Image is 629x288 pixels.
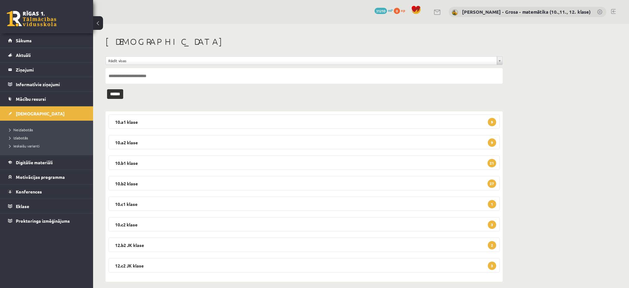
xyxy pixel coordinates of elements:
[7,11,56,26] a: Rīgas 1. Tālmācības vidusskola
[106,36,503,47] h1: [DEMOGRAPHIC_DATA]
[109,156,500,170] legend: 10.b1 klase
[8,77,85,91] a: Informatīvie ziņojumi
[9,135,28,140] span: Izlabotās
[8,199,85,213] a: Eklase
[9,135,87,141] a: Izlabotās
[9,127,33,132] span: Neizlabotās
[9,143,40,148] span: Ieskaišu varianti
[487,179,496,188] span: 27
[16,111,65,116] span: [DEMOGRAPHIC_DATA]
[8,184,85,199] a: Konferences
[488,262,496,270] span: 3
[16,189,42,194] span: Konferences
[109,217,500,231] legend: 10.c2 klase
[16,174,65,180] span: Motivācijas programma
[109,176,500,190] legend: 10.b2 klase
[16,77,85,91] legend: Informatīvie ziņojumi
[462,9,591,15] a: [PERSON_NAME] - Grosa - matemātika (10.,11., 12. klase)
[109,238,500,252] legend: 12.b2 JK klase
[16,52,31,58] span: Aktuāli
[394,8,400,14] span: 0
[9,143,87,149] a: Ieskaišu varianti
[16,96,46,102] span: Mācību resursi
[375,8,387,14] span: 31210
[8,33,85,48] a: Sākums
[375,8,393,13] a: 31210 mP
[488,221,496,229] span: 3
[401,8,405,13] span: xp
[452,9,458,16] img: Laima Tukāne - Grosa - matemātika (10.,11., 12. klase)
[388,8,393,13] span: mP
[488,200,496,208] span: 1
[8,155,85,170] a: Digitālie materiāli
[16,38,32,43] span: Sākums
[16,218,70,224] span: Proktoringa izmēģinājums
[109,114,500,129] legend: 10.a1 klase
[108,57,494,65] span: Rādīt visas
[8,48,85,62] a: Aktuāli
[8,106,85,121] a: [DEMOGRAPHIC_DATA]
[16,160,53,165] span: Digitālie materiāli
[16,63,85,77] legend: Ziņojumi
[109,258,500,272] legend: 12.c2 JK klase
[8,63,85,77] a: Ziņojumi
[394,8,408,13] a: 0 xp
[487,159,496,167] span: 21
[8,92,85,106] a: Mācību resursi
[488,118,496,126] span: 9
[8,214,85,228] a: Proktoringa izmēģinājums
[109,135,500,149] legend: 10.a2 klase
[9,127,87,132] a: Neizlabotās
[488,138,496,147] span: 9
[8,170,85,184] a: Motivācijas programma
[109,197,500,211] legend: 10.c1 klase
[16,203,29,209] span: Eklase
[106,57,502,65] a: Rādīt visas
[488,241,496,249] span: 2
